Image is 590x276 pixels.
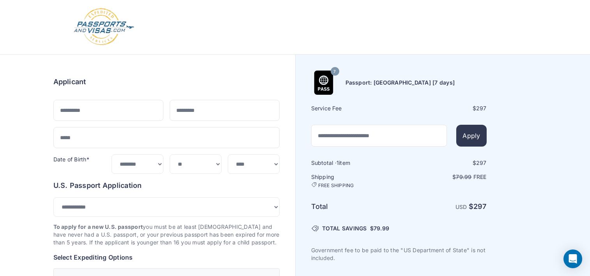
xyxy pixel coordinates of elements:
[455,203,467,210] span: USD
[400,173,487,181] p: $
[53,223,143,230] strong: To apply for a new U.S. passport
[374,225,389,232] span: 79.99
[476,159,487,166] span: 297
[563,249,582,268] div: Open Intercom Messenger
[370,225,389,232] span: $
[476,105,487,111] span: 297
[73,8,135,46] img: Logo
[53,253,280,262] h6: Select Expediting Options
[311,173,398,189] h6: Shipping
[53,180,280,191] h6: U.S. Passport Application
[337,159,339,166] span: 1
[400,159,487,167] div: $
[53,76,86,87] h6: Applicant
[53,156,89,163] label: Date of Birth*
[456,173,471,180] span: 79.99
[469,202,487,211] strong: $
[473,202,487,211] span: 297
[456,125,486,147] button: Apply
[53,223,280,246] p: you must be at least [DEMOGRAPHIC_DATA] and have never had a U.S. passport, or your previous pass...
[312,71,336,95] img: Product Name
[473,173,487,180] span: Free
[318,182,354,189] span: FREE SHIPPING
[311,104,398,112] h6: Service Fee
[322,225,367,232] span: TOTAL SAVINGS
[311,246,487,262] p: Government fee to be paid to the "US Department of State" is not included.
[345,79,455,87] h6: Passport: [GEOGRAPHIC_DATA] [7 days]
[400,104,487,112] div: $
[333,67,336,77] span: 7
[311,201,398,212] h6: Total
[311,159,398,167] h6: Subtotal · item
